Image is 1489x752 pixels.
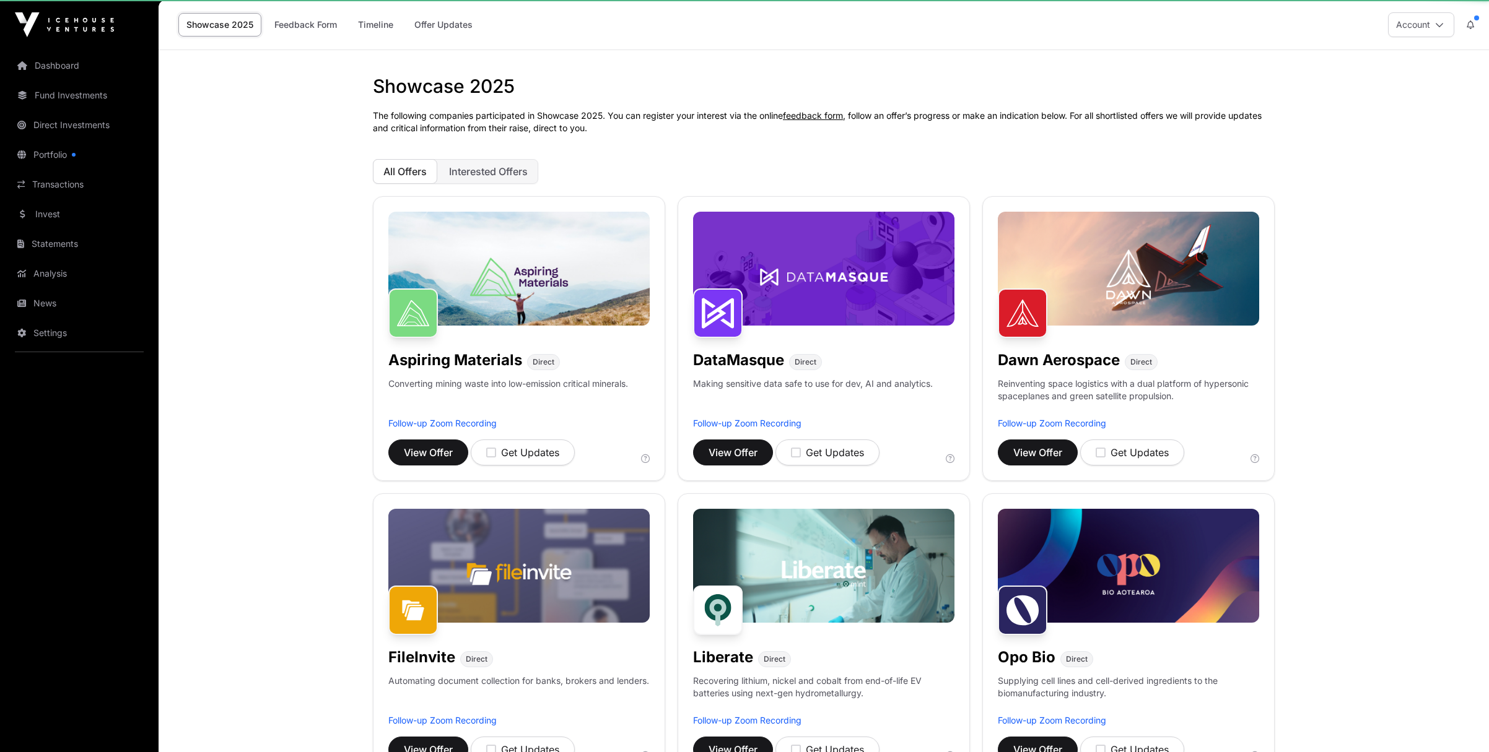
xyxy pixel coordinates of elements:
span: Direct [466,654,487,664]
img: Liberate [693,586,743,635]
img: Opo-Bio-Banner.jpg [998,509,1259,623]
a: Timeline [350,13,401,37]
a: Follow-up Zoom Recording [998,715,1106,725]
button: Get Updates [775,439,880,465]
span: Direct [1130,357,1152,367]
button: Account [1388,12,1454,37]
span: View Offer [709,445,758,460]
a: Follow-up Zoom Recording [693,715,801,725]
div: Get Updates [791,445,864,460]
img: Opo Bio [998,586,1047,635]
a: feedback form [783,110,843,121]
span: Direct [1066,654,1088,664]
a: Showcase 2025 [178,13,261,37]
a: News [10,290,149,317]
a: Transactions [10,171,149,198]
h1: Dawn Aerospace [998,350,1120,370]
img: Dawn-Banner.jpg [998,212,1259,326]
a: Follow-up Zoom Recording [693,418,801,428]
img: FileInvite [388,586,438,635]
span: All Offers [383,165,427,178]
span: Interested Offers [449,165,528,178]
img: File-Invite-Banner.jpg [388,509,650,623]
a: Feedback Form [266,13,345,37]
p: Making sensitive data safe to use for dev, AI and analytics. [693,378,933,417]
h1: Aspiring Materials [388,350,522,370]
a: Statements [10,230,149,257]
a: Dashboard [10,52,149,79]
h1: DataMasque [693,350,784,370]
a: Follow-up Zoom Recording [388,418,497,428]
h1: FileInvite [388,647,455,667]
p: Supplying cell lines and cell-derived ingredients to the biomanufacturing industry. [998,675,1259,699]
h1: Liberate [693,647,753,667]
h1: Showcase 2025 [373,75,1275,97]
p: Reinventing space logistics with a dual platform of hypersonic spaceplanes and green satellite pr... [998,378,1259,417]
a: Follow-up Zoom Recording [388,715,497,725]
a: Follow-up Zoom Recording [998,418,1106,428]
img: Dawn Aerospace [998,288,1047,338]
h1: Opo Bio [998,647,1055,667]
span: Direct [533,357,554,367]
p: Automating document collection for banks, brokers and lenders. [388,675,649,714]
a: Offer Updates [406,13,481,37]
a: Settings [10,319,149,347]
span: Direct [764,654,785,664]
a: Invest [10,201,149,228]
div: Get Updates [486,445,559,460]
img: Liberate-Banner.jpg [693,509,954,623]
button: View Offer [998,439,1078,465]
button: Get Updates [1080,439,1184,465]
img: Aspiring-Banner.jpg [388,212,650,326]
a: Portfolio [10,141,149,168]
button: Get Updates [471,439,575,465]
a: Analysis [10,260,149,287]
a: Fund Investments [10,82,149,109]
span: View Offer [1013,445,1062,460]
img: DataMasque-Banner.jpg [693,212,954,326]
iframe: Chat Widget [1427,693,1489,752]
button: View Offer [693,439,773,465]
button: View Offer [388,439,468,465]
p: Converting mining waste into low-emission critical minerals. [388,378,628,417]
button: All Offers [373,159,437,184]
p: The following companies participated in Showcase 2025. You can register your interest via the onl... [373,110,1275,134]
p: Recovering lithium, nickel and cobalt from end-of-life EV batteries using next-gen hydrometallurgy. [693,675,954,714]
span: Direct [795,357,816,367]
div: Get Updates [1096,445,1169,460]
span: View Offer [404,445,453,460]
img: Aspiring Materials [388,288,438,338]
img: DataMasque [693,288,743,338]
img: Icehouse Ventures Logo [15,12,114,37]
a: Direct Investments [10,111,149,139]
button: Interested Offers [439,159,538,184]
